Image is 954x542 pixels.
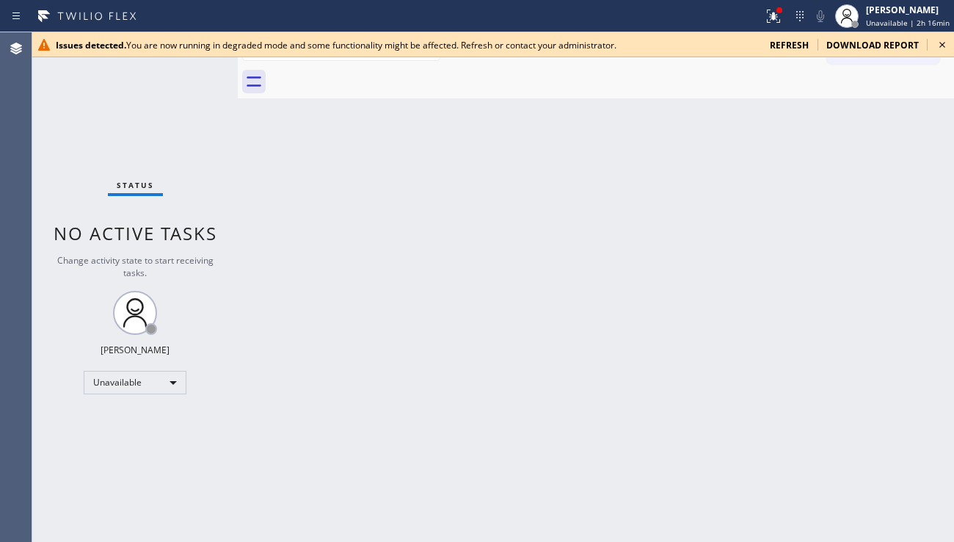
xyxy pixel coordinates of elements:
[826,39,919,51] span: download report
[56,39,126,51] b: Issues detected.
[866,4,950,16] div: [PERSON_NAME]
[117,180,154,190] span: Status
[57,254,214,279] span: Change activity state to start receiving tasks.
[810,6,831,26] button: Mute
[54,221,217,245] span: No active tasks
[866,18,950,28] span: Unavailable | 2h 16min
[101,344,170,356] div: [PERSON_NAME]
[770,39,809,51] span: refresh
[56,39,758,51] div: You are now running in degraded mode and some functionality might be affected. Refresh or contact...
[84,371,186,394] div: Unavailable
